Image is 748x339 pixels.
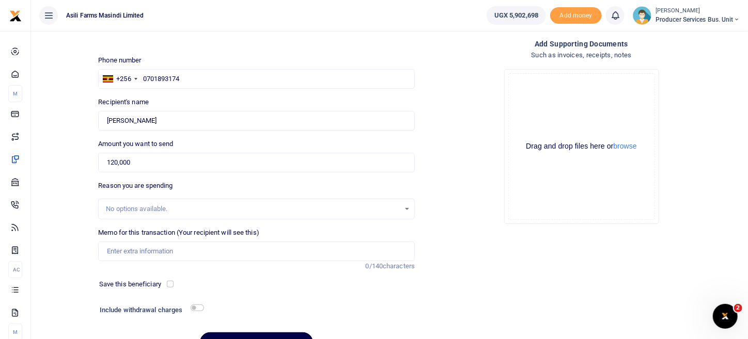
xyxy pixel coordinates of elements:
label: Amount you want to send [98,139,173,149]
button: browse [614,142,637,150]
h6: Include withdrawal charges [100,306,199,314]
label: Recipient's name [98,97,149,107]
a: Add money [550,11,602,19]
input: Loading name... [98,111,415,131]
img: logo-small [9,10,22,22]
li: Toup your wallet [550,7,602,24]
label: Phone number [98,55,141,66]
li: M [8,85,22,102]
a: UGX 5,902,698 [487,6,546,25]
div: No options available. [106,204,400,214]
span: Add money [550,7,602,24]
a: profile-user [PERSON_NAME] Producer Services Bus. Unit [633,6,740,25]
label: Memo for this transaction (Your recipient will see this) [98,228,259,238]
a: logo-small logo-large logo-large [9,11,22,19]
span: Producer Services Bus. Unit [656,15,740,24]
span: Asili Farms Masindi Limited [62,11,148,20]
iframe: Intercom live chat [713,304,738,329]
h4: Add supporting Documents [423,38,740,50]
div: Drag and drop files here or [509,141,654,151]
input: Enter phone number [98,69,415,89]
label: Save this beneficiary [99,279,161,289]
span: characters [383,262,415,270]
div: Uganda: +256 [99,70,140,88]
h4: Such as invoices, receipts, notes [423,50,740,61]
input: Enter extra information [98,241,415,261]
input: UGX [98,153,415,172]
span: UGX 5,902,698 [494,10,538,21]
span: 0/140 [366,262,383,270]
span: 2 [734,304,742,312]
li: Wallet ballance [482,6,550,25]
div: File Uploader [504,69,659,224]
label: Reason you are spending [98,181,173,191]
div: +256 [116,74,131,84]
small: [PERSON_NAME] [656,7,740,15]
img: profile-user [633,6,651,25]
li: Ac [8,261,22,278]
